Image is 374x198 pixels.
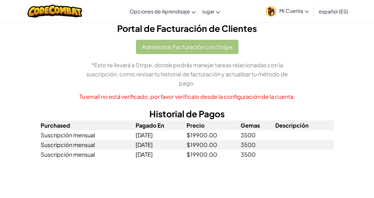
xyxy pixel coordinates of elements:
th: Pagado En [135,120,186,130]
span: Opciones de Aprendizaje [130,8,190,15]
img: avatar [266,6,276,17]
h2: Portal de Facturación de Clientes [40,22,334,35]
td: Suscripción mensual [40,140,136,150]
th: Purchased [40,120,136,130]
td: $19900.00 [186,140,240,150]
a: Opciones de Aprendizaje [127,3,199,20]
img: CodeCombat logo [27,5,82,18]
h2: Historial de Pagos [40,107,334,120]
p: *Esto te llevará a Stripe, donde podrás manejar tareas relacionadas con la suscripción, como revi... [40,60,334,88]
td: [DATE] [135,140,186,150]
th: Descripción [275,120,334,130]
td: [DATE] [135,150,186,159]
p: Tu email no está verificado, por favor verifícalo desde la configuración de la cuenta. [40,92,334,101]
th: Precio [186,120,240,130]
th: Gemas [240,120,275,130]
td: $19900.00 [186,130,240,140]
td: Suscripción mensual [40,130,136,140]
a: Jugar [199,3,223,20]
td: [DATE] [135,130,186,140]
td: Suscripción mensual [40,150,136,159]
td: $19900.00 [186,150,240,159]
span: español (ES) [319,8,348,15]
span: Mi Cuenta [279,8,309,14]
span: Jugar [202,8,214,15]
a: español (ES) [316,3,351,20]
a: Mi Cuenta [263,1,312,21]
td: 3500 [240,150,275,159]
td: 3500 [240,140,275,150]
td: 3500 [240,130,275,140]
